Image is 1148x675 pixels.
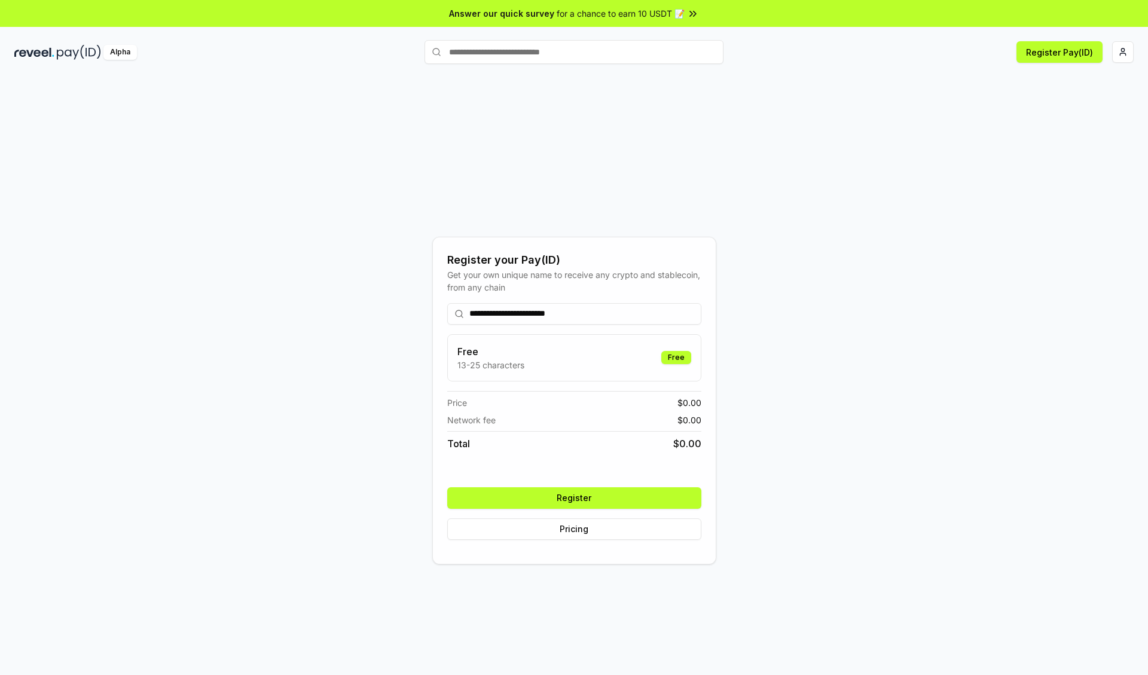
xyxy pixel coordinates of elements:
[103,45,137,60] div: Alpha
[14,45,54,60] img: reveel_dark
[677,414,701,426] span: $ 0.00
[447,414,496,426] span: Network fee
[457,344,524,359] h3: Free
[447,252,701,268] div: Register your Pay(ID)
[677,396,701,409] span: $ 0.00
[447,487,701,509] button: Register
[1016,41,1103,63] button: Register Pay(ID)
[447,396,467,409] span: Price
[447,518,701,540] button: Pricing
[661,351,691,364] div: Free
[449,7,554,20] span: Answer our quick survey
[673,436,701,451] span: $ 0.00
[557,7,685,20] span: for a chance to earn 10 USDT 📝
[447,268,701,294] div: Get your own unique name to receive any crypto and stablecoin, from any chain
[457,359,524,371] p: 13-25 characters
[57,45,101,60] img: pay_id
[447,436,470,451] span: Total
